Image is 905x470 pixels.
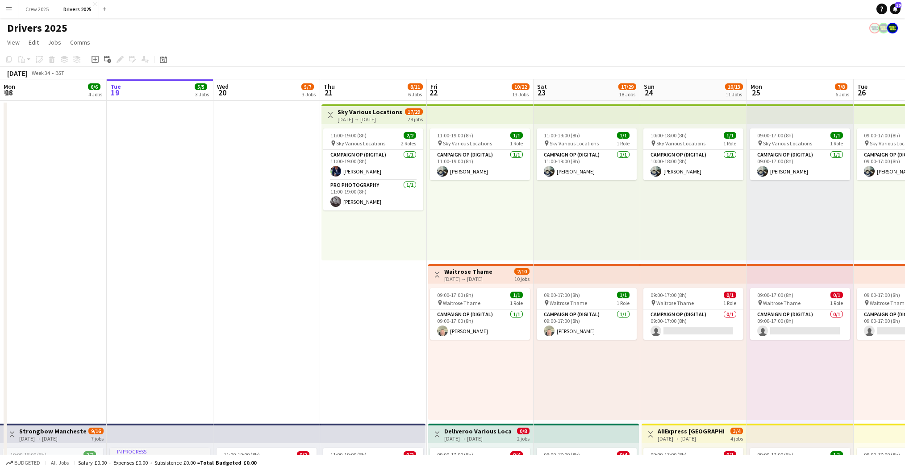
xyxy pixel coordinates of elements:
[749,87,762,98] span: 25
[757,292,793,298] span: 09:00-17:00 (8h)
[656,140,705,147] span: Sky Various Locations
[510,292,523,298] span: 1/1
[195,83,207,90] span: 5/5
[217,82,229,91] span: Wed
[724,132,736,139] span: 1/1
[408,91,422,98] div: 6 Jobs
[617,451,630,458] span: 0/4
[437,292,473,298] span: 09:00-17:00 (8h)
[110,448,210,455] div: In progress
[510,132,523,139] span: 1/1
[510,140,523,147] span: 1 Role
[830,451,843,458] span: 1/1
[67,37,94,48] a: Comms
[730,428,743,434] span: 3/4
[763,140,812,147] span: Sky Various Locations
[83,451,96,458] span: 2/2
[725,83,743,90] span: 10/13
[338,116,402,123] div: [DATE] → [DATE]
[618,83,636,90] span: 17/29
[323,180,423,210] app-card-role: Pro Photography1/111:00-19:00 (8h)[PERSON_NAME]
[757,132,793,139] span: 09:00-17:00 (8h)
[18,0,56,18] button: Crew 2025
[44,37,65,48] a: Jobs
[750,309,850,340] app-card-role: Campaign Op (Digital)0/109:00-17:00 (8h)
[7,38,20,46] span: View
[642,87,655,98] span: 24
[324,82,335,91] span: Thu
[617,300,630,306] span: 1 Role
[323,150,423,180] app-card-role: Campaign Op (Digital)1/111:00-19:00 (8h)[PERSON_NAME]
[110,82,121,91] span: Tue
[750,150,850,180] app-card-role: Campaign Op (Digital)1/109:00-17:00 (8h)[PERSON_NAME]
[19,427,86,435] h3: Strongbow Manchester
[658,435,724,442] div: [DATE] → [DATE]
[216,87,229,98] span: 20
[91,434,104,442] div: 7 jobs
[723,140,736,147] span: 1 Role
[510,300,523,306] span: 1 Role
[512,91,529,98] div: 13 Jobs
[517,428,530,434] span: 0/8
[550,300,587,306] span: Waitrose Thame
[336,140,385,147] span: Sky Various Locations
[537,82,547,91] span: Sat
[19,435,86,442] div: [DATE] → [DATE]
[88,428,104,434] span: 9/16
[537,309,637,340] app-card-role: Campaign Op (Digital)1/109:00-17:00 (8h)[PERSON_NAME]
[437,132,473,139] span: 11:00-19:00 (8h)
[643,128,743,180] div: 10:00-18:00 (8h)1/1 Sky Various Locations1 RoleCampaign Op (Digital)1/110:00-18:00 (8h)[PERSON_NAME]
[750,128,850,180] app-job-card: 09:00-17:00 (8h)1/1 Sky Various Locations1 RoleCampaign Op (Digital)1/109:00-17:00 (8h)[PERSON_NAME]
[408,115,423,123] div: 28 jobs
[29,70,52,76] span: Week 34
[830,292,843,298] span: 0/1
[643,150,743,180] app-card-role: Campaign Op (Digital)1/110:00-18:00 (8h)[PERSON_NAME]
[444,276,492,282] div: [DATE] → [DATE]
[864,132,900,139] span: 09:00-17:00 (8h)
[408,83,423,90] span: 8/11
[726,91,742,98] div: 11 Jobs
[514,275,530,282] div: 10 jobs
[25,37,42,48] a: Edit
[443,300,480,306] span: Waitrose Thame
[322,87,335,98] span: 21
[78,459,256,466] div: Salary £0.00 + Expenses £0.00 + Subsistence £0.00 =
[4,37,23,48] a: View
[757,451,793,458] span: 09:00-17:00 (8h)
[643,288,743,340] div: 09:00-17:00 (8h)0/1 Waitrose Thame1 RoleCampaign Op (Digital)0/109:00-17:00 (8h)
[857,82,867,91] span: Tue
[619,91,636,98] div: 18 Jobs
[109,87,121,98] span: 19
[651,132,687,139] span: 10:00-18:00 (8h)
[750,288,850,340] app-job-card: 09:00-17:00 (8h)0/1 Waitrose Thame1 RoleCampaign Op (Digital)0/109:00-17:00 (8h)
[887,23,898,33] app-user-avatar: Nicola Price
[724,451,736,458] span: 0/1
[643,309,743,340] app-card-role: Campaign Op (Digital)0/109:00-17:00 (8h)
[195,91,209,98] div: 3 Jobs
[404,132,416,139] span: 2/2
[895,2,901,8] span: 50
[430,128,530,180] div: 11:00-19:00 (8h)1/1 Sky Various Locations1 RoleCampaign Op (Digital)1/111:00-19:00 (8h)[PERSON_NAME]
[544,132,580,139] span: 11:00-19:00 (8h)
[330,132,367,139] span: 11:00-19:00 (8h)
[401,140,416,147] span: 2 Roles
[48,38,61,46] span: Jobs
[444,427,511,435] h3: Deliveroo Various Locations
[537,288,637,340] app-job-card: 09:00-17:00 (8h)1/1 Waitrose Thame1 RoleCampaign Op (Digital)1/109:00-17:00 (8h)[PERSON_NAME]
[878,23,889,33] app-user-avatar: Nicola Price
[751,82,762,91] span: Mon
[644,82,655,91] span: Sun
[224,451,260,458] span: 11:00-19:00 (8h)
[4,82,15,91] span: Mon
[537,150,637,180] app-card-role: Campaign Op (Digital)1/111:00-19:00 (8h)[PERSON_NAME]
[658,427,724,435] h3: AliExpress [GEOGRAPHIC_DATA]
[869,23,880,33] app-user-avatar: Claire Stewart
[830,140,843,147] span: 1 Role
[301,83,314,90] span: 5/7
[88,83,100,90] span: 6/6
[724,292,736,298] span: 0/1
[835,83,847,90] span: 7/8
[14,460,40,466] span: Budgeted
[835,91,849,98] div: 6 Jobs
